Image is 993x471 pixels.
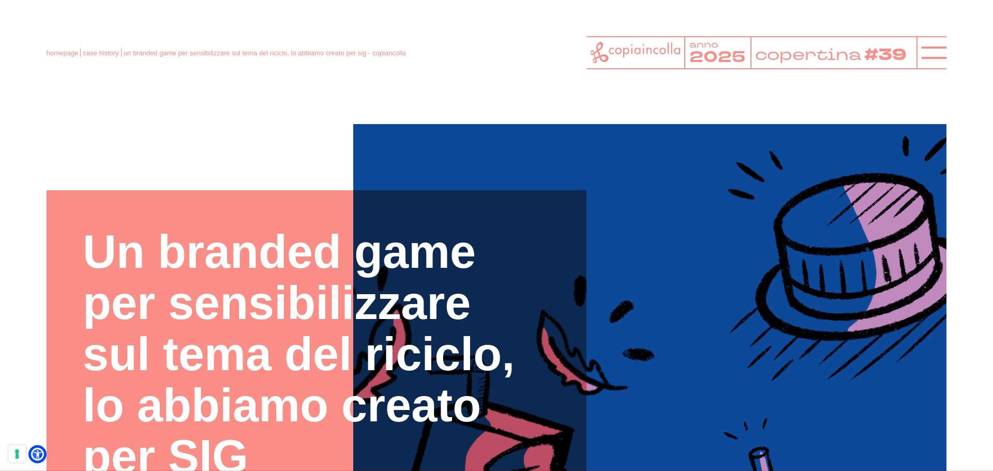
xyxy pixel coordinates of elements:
[867,43,911,67] tspan: #39
[83,49,118,57] a: case history
[689,39,718,51] tspan: anno
[689,47,745,68] tspan: 2025
[8,445,26,463] button: Le tue preferenze relative al consenso per le tecnologie di tracciamento
[124,49,406,57] span: un branded game per sensibilizzare sul tema del riciclo, lo abbiamo creato per sig - copiancolla
[31,448,44,461] a: Open Accessibility Menu
[755,43,864,65] tspan: copertina
[47,49,78,57] a: homepage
